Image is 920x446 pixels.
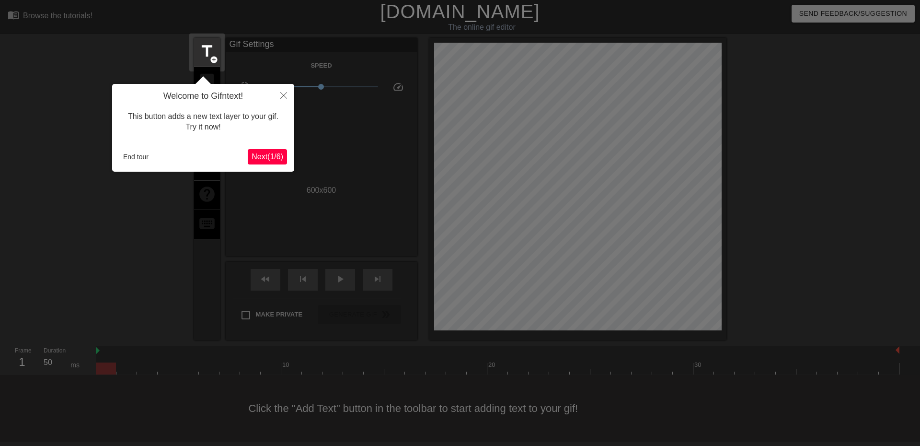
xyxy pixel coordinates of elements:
[119,150,152,164] button: End tour
[252,153,283,161] span: Next ( 1 / 6 )
[119,91,287,102] h4: Welcome to Gifntext!
[273,84,294,106] button: Close
[119,102,287,142] div: This button adds a new text layer to your gif. Try it now!
[248,149,287,164] button: Next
